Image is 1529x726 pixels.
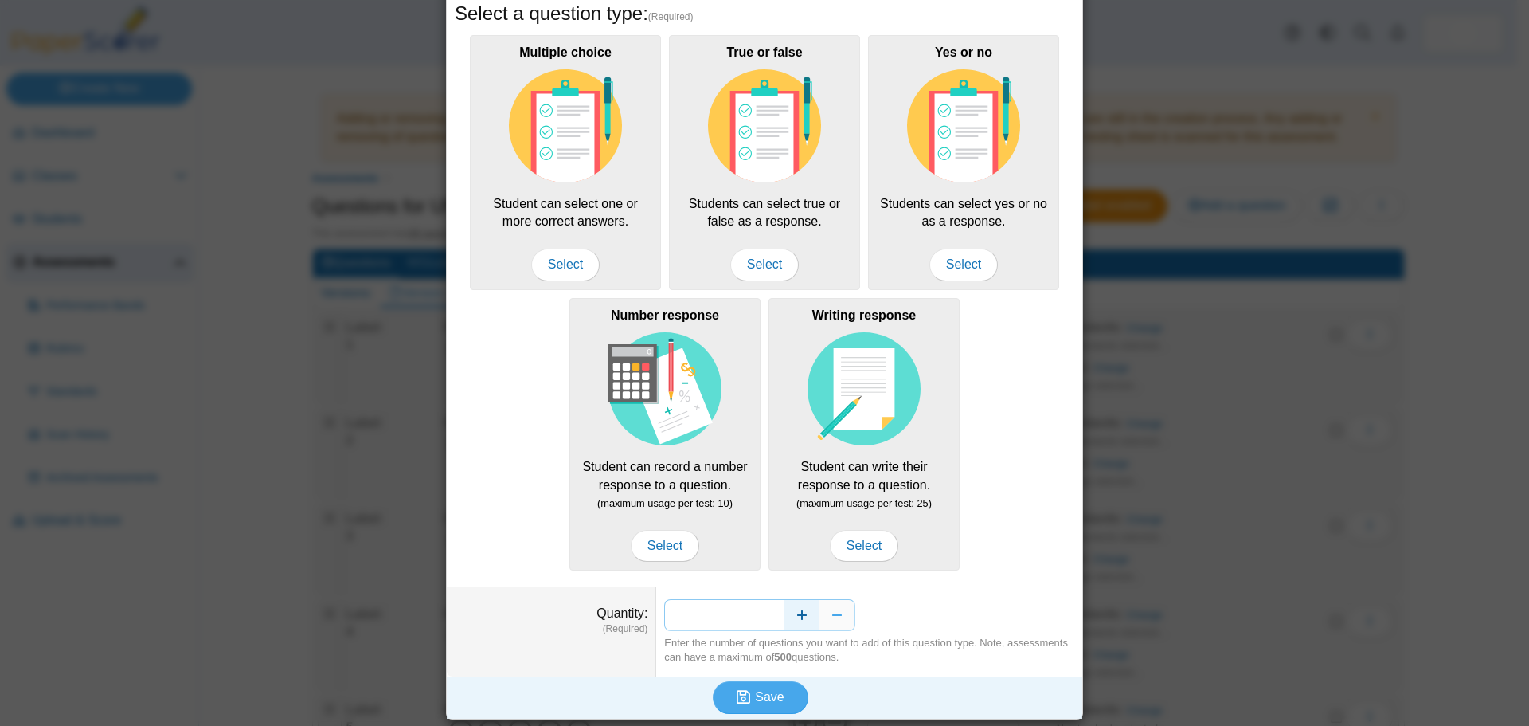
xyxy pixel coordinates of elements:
[519,45,612,59] b: Multiple choice
[664,636,1074,665] div: Enter the number of questions you want to add of this question type. Note, assessments can have a...
[929,249,998,281] span: Select
[774,651,792,663] b: 500
[819,599,855,631] button: Decrease
[868,35,1059,290] div: Students can select yes or no as a response.
[596,606,647,620] label: Quantity
[569,298,761,571] div: Student can record a number response to a question.
[726,45,802,59] b: True or false
[455,622,647,636] dfn: (Required)
[935,45,992,59] b: Yes or no
[768,298,960,571] div: Student can write their response to a question.
[669,35,860,290] div: Students can select true or false as a response.
[812,308,916,322] b: Writing response
[830,530,898,562] span: Select
[708,69,821,182] img: item-type-multiple-choice.svg
[531,249,600,281] span: Select
[730,249,799,281] span: Select
[796,497,932,509] small: (maximum usage per test: 25)
[784,599,819,631] button: Increase
[755,690,784,704] span: Save
[907,69,1020,182] img: item-type-multiple-choice.svg
[631,530,699,562] span: Select
[713,681,808,713] button: Save
[470,35,661,290] div: Student can select one or more correct answers.
[808,332,921,445] img: item-type-writing-response.svg
[608,332,721,445] img: item-type-number-response.svg
[509,69,622,182] img: item-type-multiple-choice.svg
[597,497,733,509] small: (maximum usage per test: 10)
[611,308,719,322] b: Number response
[648,10,694,24] span: (Required)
